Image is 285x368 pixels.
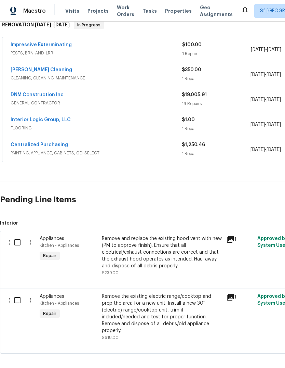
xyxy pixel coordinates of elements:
span: $350.00 [182,67,201,72]
span: [DATE] [267,97,281,102]
span: Tasks [142,9,157,13]
span: [DATE] [251,47,265,52]
span: Maestro [23,8,46,14]
div: 1 Repair [182,75,250,82]
span: $618.00 [102,335,119,340]
div: Remove the existing electric range/cooktop and prep the area for a new unit. Install a new 30'' (... [102,293,222,334]
span: PAINTING, APPLIANCE, CABINETS, OD_SELECT [11,150,182,156]
div: 1 [226,235,253,243]
a: Impressive Exterminating [11,42,72,47]
span: $1.00 [182,117,195,122]
span: [DATE] [35,22,51,27]
span: CLEANING, CLEANING_MAINTENANCE [11,75,182,81]
span: In Progress [74,22,103,28]
span: $239.00 [102,271,119,275]
span: Visits [65,8,79,14]
h6: RENOVATION [2,21,70,29]
span: $1,250.46 [182,142,205,147]
span: - [250,71,281,78]
span: Appliances [40,236,64,241]
a: Interior Logic Group, LLC [11,117,71,122]
span: [DATE] [267,147,281,152]
span: Kitchen - Appliances [40,301,79,305]
span: Geo Assignments [200,4,233,18]
span: [DATE] [250,122,265,127]
span: PESTS, BRN_AND_LRR [11,50,182,56]
div: 1 Repair [182,150,250,157]
span: Properties [165,8,192,14]
span: - [251,46,281,53]
a: [PERSON_NAME] Cleaning [11,67,72,72]
span: GENERAL_CONTRACTOR [11,100,182,106]
span: [DATE] [250,97,265,102]
div: Remove and replace the existing hood vent with new (PM to approve finish). Ensure that all electr... [102,235,222,269]
span: - [250,121,281,128]
div: ( ) [6,291,38,343]
span: - [250,146,281,153]
a: DNM Construction Inc [11,92,64,97]
span: FLOORING [11,125,182,131]
span: Repair [40,310,59,317]
span: - [35,22,70,27]
span: Projects [87,8,109,14]
div: 1 [226,293,253,301]
div: 19 Repairs [182,100,250,107]
div: 1 Repair [182,125,250,132]
span: [DATE] [267,47,281,52]
span: $100.00 [182,42,202,47]
span: [DATE] [250,72,265,77]
span: [DATE] [267,72,281,77]
a: Centralized Purchasing [11,142,68,147]
span: [DATE] [250,147,265,152]
span: Repair [40,252,59,259]
span: $19,005.91 [182,92,207,97]
span: [DATE] [53,22,70,27]
span: - [250,96,281,103]
span: Appliances [40,294,64,299]
span: [DATE] [267,122,281,127]
div: 1 Repair [182,50,251,57]
span: Work Orders [117,4,134,18]
div: ( ) [6,233,38,278]
span: Kitchen - Appliances [40,243,79,248]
